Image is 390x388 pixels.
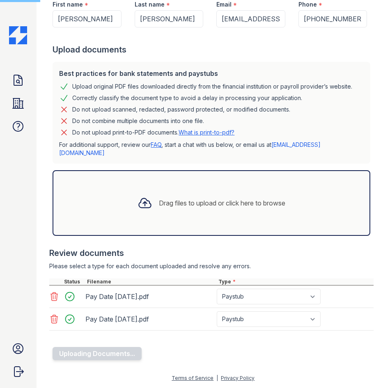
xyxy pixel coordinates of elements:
[62,278,85,285] div: Status
[85,278,217,285] div: Filename
[59,68,364,78] div: Best practices for bank statements and paystubs
[72,128,234,137] p: Do not upload print-to-PDF documents.
[72,82,352,91] div: Upload original PDF files downloaded directly from the financial institution or payroll provider’...
[172,375,213,381] a: Terms of Service
[59,141,364,157] p: For additional support, review our , start a chat with us below, or email us at
[72,93,302,103] div: Correctly classify the document type to avoid a delay in processing your application.
[49,262,374,270] div: Please select a type for each document uploaded and resolve any errors.
[135,0,165,9] label: Last name
[49,247,374,259] div: Review documents
[72,116,204,126] div: Do not combine multiple documents into one file.
[216,375,218,381] div: |
[9,26,27,44] img: CE_Icon_Blue-c292c112584629df590d857e76928e9f676e5b41ef8f769ba2f05ee15b207248.png
[53,347,142,360] button: Uploading Documents...
[85,313,213,326] div: Pay Date [DATE].pdf
[53,44,374,55] div: Upload documents
[179,129,234,136] a: What is print-to-pdf?
[85,290,213,303] div: Pay Date [DATE].pdf
[221,375,255,381] a: Privacy Policy
[217,278,374,285] div: Type
[159,198,285,208] div: Drag files to upload or click here to browse
[216,0,232,9] label: Email
[151,141,161,148] a: FAQ
[53,0,83,9] label: First name
[298,0,317,9] label: Phone
[72,105,290,114] div: Do not upload scanned, redacted, password protected, or modified documents.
